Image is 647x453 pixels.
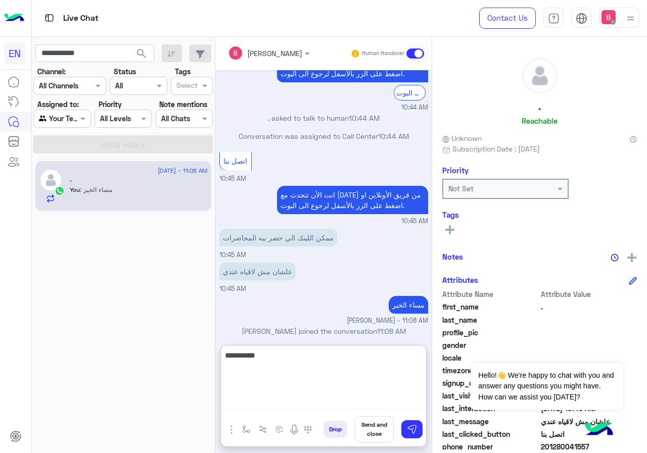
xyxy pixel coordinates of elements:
[541,441,637,452] span: 201280041557
[114,66,136,77] label: Status
[304,426,312,434] img: make a call
[70,175,72,184] h5: .
[4,42,26,64] div: EN
[442,289,539,299] span: Attribute Name
[277,186,428,214] p: 16/8/2025, 10:45 AM
[442,275,478,284] h6: Attributes
[471,363,623,410] span: Hello!👋 We're happy to chat with you and answer any questions you might have. How can we assist y...
[37,99,79,110] label: Assigned to:
[347,316,428,326] span: [PERSON_NAME] - 11:08 AM
[442,365,539,376] span: timezone
[70,186,80,193] span: You
[442,210,637,219] h6: Tags
[349,114,380,122] span: 10:44 AM
[602,10,616,24] img: userImage
[225,424,238,436] img: send attachment
[442,353,539,363] span: locale
[158,166,207,175] span: [DATE] - 11:08 AM
[442,252,463,261] h6: Notes
[442,315,539,325] span: last_name
[538,101,541,113] h5: .
[39,169,62,191] img: defaultAdmin.png
[238,421,255,438] button: select flow
[219,263,296,280] p: 16/8/2025, 10:45 AM
[255,421,271,438] button: Trigger scenario
[541,301,637,312] span: .
[99,99,122,110] label: Priority
[33,135,213,154] button: Apply Filters
[377,327,406,335] span: 11:08 AM
[271,421,288,438] button: create order
[288,424,300,436] img: send voice note
[581,413,617,448] img: hulul-logo.png
[442,166,469,175] h6: Priority
[576,13,587,24] img: tab
[219,175,246,182] span: 10:45 AM
[378,132,409,140] span: 10:44 AM
[63,12,99,25] p: Live Chat
[219,229,337,246] p: 16/8/2025, 10:45 AM
[479,8,536,29] a: Contact Us
[523,59,557,93] img: defaultAdmin.png
[394,85,426,100] div: الرجوع الى البوت
[442,429,539,439] span: last_clicked_button
[442,441,539,452] span: phone_number
[159,99,207,110] label: Note mentions
[135,47,148,60] span: search
[175,80,198,93] div: Select
[611,254,619,262] img: notes
[219,285,246,292] span: 10:45 AM
[219,326,428,336] p: [PERSON_NAME] joined the conversation
[401,103,428,113] span: 10:44 AM
[541,289,637,299] span: Attribute Value
[55,186,65,196] img: WhatsApp
[442,340,539,350] span: gender
[175,66,191,77] label: Tags
[362,49,404,58] small: Human Handover
[442,416,539,427] span: last_message
[389,296,428,314] p: 16/8/2025, 11:08 AM
[275,425,284,433] img: create order
[627,253,636,262] img: add
[522,116,558,125] h6: Reachable
[80,186,112,193] span: مساء الخير
[442,390,539,401] span: last_visited_flow
[323,421,347,438] button: Drop
[442,327,539,338] span: profile_pic
[219,131,428,141] p: Conversation was assigned to Call Center
[548,13,560,24] img: tab
[541,416,637,427] span: علشان مش لاقياه عندي
[219,113,428,123] p: . asked to talk to human
[43,12,56,24] img: tab
[355,416,394,442] button: Send and close
[442,403,539,414] span: last_interaction
[129,44,154,66] button: search
[37,66,66,77] label: Channel:
[442,133,482,143] span: Unknown
[4,8,24,29] img: Logo
[407,424,417,434] img: send message
[223,157,247,165] span: اتصل بنا
[442,301,539,312] span: first_name
[541,429,637,439] span: اتصل بنا
[543,8,564,29] a: tab
[259,425,267,433] img: Trigger scenario
[452,143,540,154] span: Subscription Date : [DATE]
[401,217,428,226] span: 10:45 AM
[624,12,637,25] img: profile
[219,251,246,259] span: 10:45 AM
[442,378,539,388] span: signup_date
[242,425,250,433] img: select flow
